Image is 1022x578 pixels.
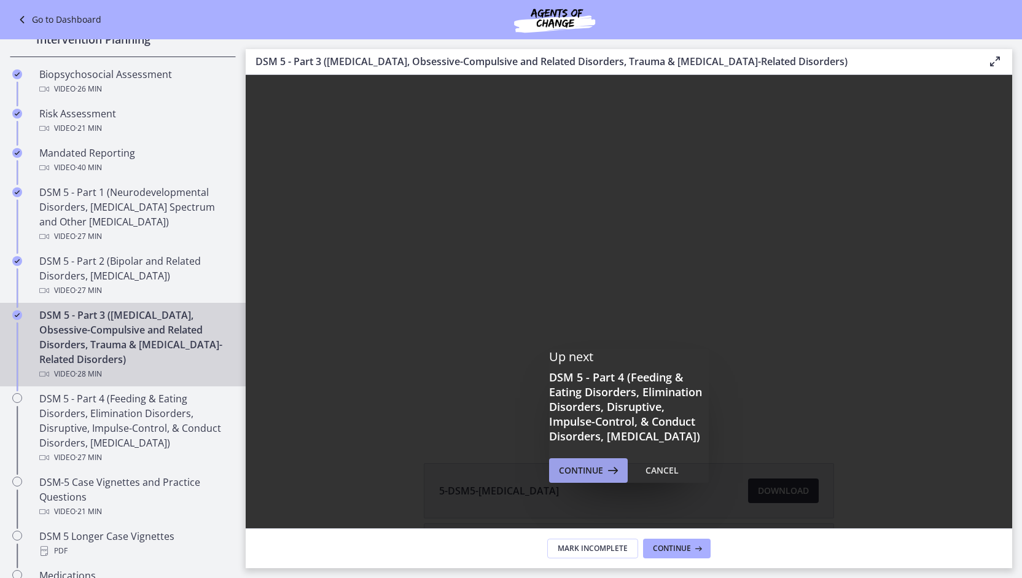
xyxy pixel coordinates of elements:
[76,504,102,519] span: · 21 min
[636,458,688,483] button: Cancel
[255,54,968,69] h3: DSM 5 - Part 3 ([MEDICAL_DATA], Obsessive-Compulsive and Related Disorders, Trauma & [MEDICAL_DAT...
[76,367,102,381] span: · 28 min
[558,544,628,553] span: Mark Incomplete
[12,256,22,266] i: Completed
[549,458,628,483] button: Continue
[481,5,628,34] img: Agents of Change
[547,539,638,558] button: Mark Incomplete
[39,544,231,558] div: PDF
[549,370,709,443] h3: DSM 5 - Part 4 (Feeding & Eating Disorders, Elimination Disorders, Disruptive, Impulse-Control, &...
[12,109,22,119] i: Completed
[76,283,102,298] span: · 27 min
[76,229,102,244] span: · 27 min
[549,349,709,365] p: Up next
[646,463,679,478] div: Cancel
[39,106,231,136] div: Risk Assessment
[39,391,231,465] div: DSM 5 - Part 4 (Feeding & Eating Disorders, Elimination Disorders, Disruptive, Impulse-Control, &...
[39,67,231,96] div: Biopsychosocial Assessment
[12,69,22,79] i: Completed
[39,82,231,96] div: Video
[643,539,711,558] button: Continue
[39,254,231,298] div: DSM 5 - Part 2 (Bipolar and Related Disorders, [MEDICAL_DATA])
[39,121,231,136] div: Video
[76,160,102,175] span: · 40 min
[15,12,101,27] a: Go to Dashboard
[39,308,231,381] div: DSM 5 - Part 3 ([MEDICAL_DATA], Obsessive-Compulsive and Related Disorders, Trauma & [MEDICAL_DAT...
[39,367,231,381] div: Video
[39,504,231,519] div: Video
[12,187,22,197] i: Completed
[12,148,22,158] i: Completed
[559,463,603,478] span: Continue
[39,529,231,558] div: DSM 5 Longer Case Vignettes
[76,450,102,465] span: · 27 min
[653,544,691,553] span: Continue
[39,283,231,298] div: Video
[39,475,231,519] div: DSM-5 Case Vignettes and Practice Questions
[39,185,231,244] div: DSM 5 - Part 1 (Neurodevelopmental Disorders, [MEDICAL_DATA] Spectrum and Other [MEDICAL_DATA])
[12,310,22,320] i: Completed
[39,450,231,465] div: Video
[39,229,231,244] div: Video
[76,82,102,96] span: · 26 min
[76,121,102,136] span: · 21 min
[39,146,231,175] div: Mandated Reporting
[39,160,231,175] div: Video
